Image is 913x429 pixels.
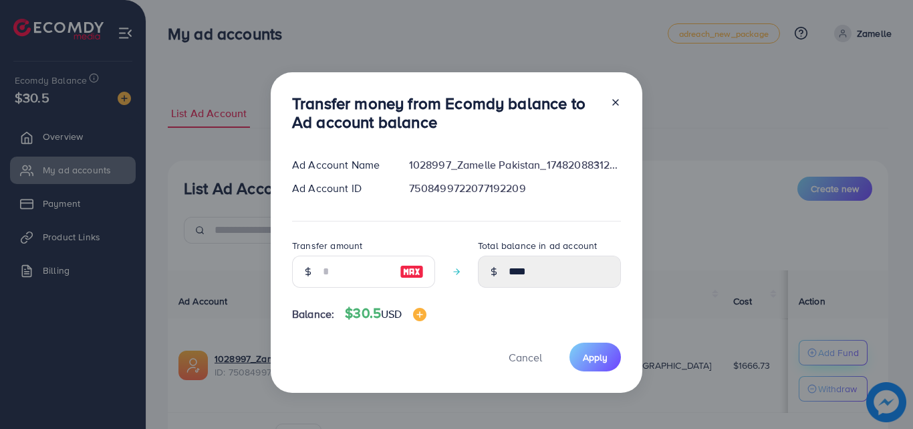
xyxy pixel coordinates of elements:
label: Total balance in ad account [478,239,597,252]
div: Ad Account Name [281,157,398,173]
h4: $30.5 [345,305,426,322]
img: image [413,308,426,321]
div: Ad Account ID [281,181,398,196]
label: Transfer amount [292,239,362,252]
button: Cancel [492,343,559,371]
span: Cancel [509,350,542,365]
button: Apply [569,343,621,371]
span: Apply [583,351,608,364]
span: Balance: [292,307,334,322]
div: 7508499722077192209 [398,181,632,196]
h3: Transfer money from Ecomdy balance to Ad account balance [292,94,600,133]
span: USD [381,307,402,321]
img: image [400,264,424,280]
div: 1028997_Zamelle Pakistan_1748208831279 [398,157,632,173]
